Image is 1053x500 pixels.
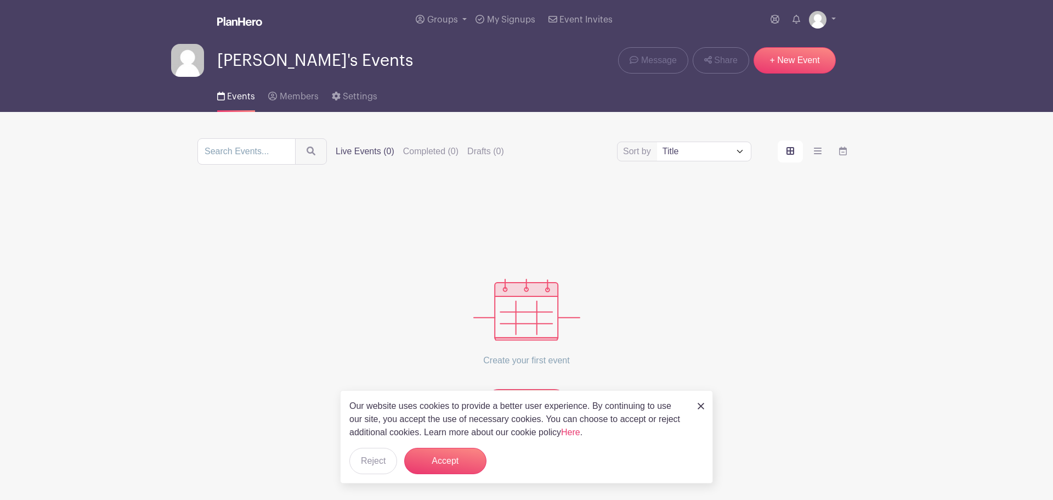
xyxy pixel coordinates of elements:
[197,138,296,165] input: Search Events...
[623,145,654,158] label: Sort by
[349,400,686,439] p: Our website uses cookies to provide a better user experience. By continuing to use our site, you ...
[227,92,255,101] span: Events
[403,145,458,158] label: Completed (0)
[343,92,377,101] span: Settings
[349,448,397,474] button: Reject
[268,77,318,112] a: Members
[427,15,458,24] span: Groups
[641,54,677,67] span: Message
[336,145,394,158] label: Live Events (0)
[559,15,613,24] span: Event Invites
[332,77,377,112] a: Settings
[404,448,486,474] button: Accept
[171,44,204,77] img: default-ce2991bfa6775e67f084385cd625a349d9dcbb7a52a09fb2fda1e96e2d18dcdb.png
[485,389,568,415] a: New Event
[618,47,688,74] a: Message
[809,11,826,29] img: default-ce2991bfa6775e67f084385cd625a349d9dcbb7a52a09fb2fda1e96e2d18dcdb.png
[467,145,504,158] label: Drafts (0)
[217,52,413,70] span: [PERSON_NAME]'s Events
[561,428,580,437] a: Here
[280,92,319,101] span: Members
[693,47,749,74] a: Share
[698,403,704,409] img: close_button-5f87c8562297e5c2d7936805f587ecaba9071eb48480494691a3f1689db116b3.svg
[473,279,580,341] img: events_empty-56550af544ae17c43cc50f3ebafa394433d06d5f1891c01edc4b5d1d59cfda54.svg
[714,54,738,67] span: Share
[217,17,262,26] img: logo_white-6c42ec7e38ccf1d336a20a19083b03d10ae64f83f12c07503d8b9e83406b4c7d.svg
[778,141,856,162] div: order and view
[336,145,504,158] div: filters
[473,341,580,380] p: Create your first event
[754,47,836,74] a: + New Event
[487,15,535,24] span: My Signups
[217,77,255,112] a: Events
